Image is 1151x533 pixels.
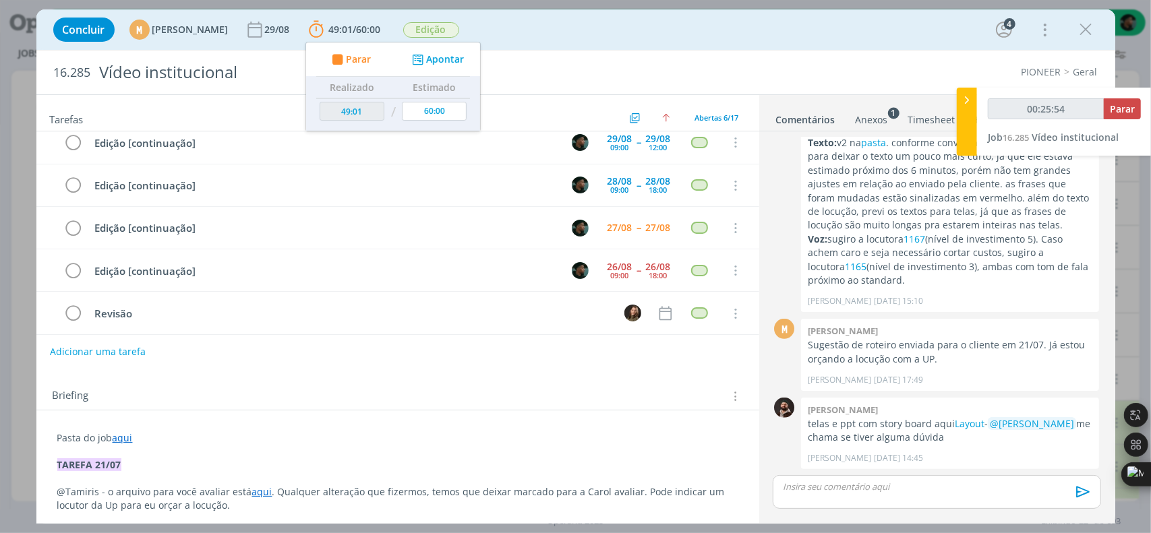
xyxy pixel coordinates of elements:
span: Abertas 6/17 [695,113,739,123]
div: Edição [continuação] [89,263,560,280]
span: -- [637,137,641,147]
p: Pasta do job [57,431,738,445]
p: [PERSON_NAME] [808,295,871,307]
a: Layout [955,417,984,430]
button: Parar [328,53,371,67]
p: [PERSON_NAME] [808,452,871,464]
button: K [570,132,591,152]
div: M [774,319,794,339]
a: aqui [113,431,133,444]
div: Vídeo institucional [94,56,657,89]
button: 4 [993,19,1015,40]
div: 29/08 [646,134,671,144]
img: K [572,262,589,279]
div: 09:00 [611,272,629,279]
div: Revisão [89,305,612,322]
span: [DATE] 17:49 [874,374,923,386]
p: Sugestão de roteiro enviada para o cliente em 21/07. Já estou orçando a locução com a UP. [808,338,1092,366]
a: Job16.285Vídeo institucional [988,131,1119,144]
p: v2 na . conforme conversamos, fiz alguns ajustes para deixar o texto um pouco mais curto, já que ... [808,136,1092,232]
a: pasta [861,136,886,149]
b: [PERSON_NAME] [808,404,878,416]
strong: Voz: [808,232,827,245]
strong: Texto: [808,136,837,149]
span: Parar [345,55,370,64]
img: K [572,134,589,151]
div: Edição [continuação] [89,135,560,152]
button: 49:01/60:00 [305,19,384,40]
span: Edição [403,22,459,38]
div: 09:00 [611,186,629,193]
a: 1165 [845,260,866,273]
button: J [623,303,643,323]
div: 27/08 [646,223,671,232]
div: dialog [36,9,1115,524]
b: [PERSON_NAME] [808,325,878,337]
button: Adicionar uma tarefa [49,340,146,364]
span: -- [637,181,641,190]
button: K [570,175,591,195]
td: / [387,98,399,126]
div: 18:00 [649,272,668,279]
span: Tarefas [50,110,84,126]
div: 29/08 [608,134,632,144]
div: 26/08 [608,262,632,272]
div: 26/08 [646,262,671,272]
th: Estimado [399,77,470,98]
button: K [570,218,591,238]
p: [PERSON_NAME] [808,374,871,386]
span: Concluir [63,24,105,35]
a: PIONEER [1022,65,1061,78]
span: [DATE] 14:45 [874,452,923,464]
img: arrow-up.svg [662,114,670,122]
a: Timesheet [908,107,956,127]
p: telas e ppt com story board aqui - me chama se tiver alguma dúvida [808,417,1092,445]
button: Apontar [408,53,464,67]
div: 09:00 [611,144,629,151]
div: 4 [1004,18,1015,30]
button: K [570,260,591,280]
a: Comentários [775,107,836,127]
button: Concluir [53,18,115,42]
sup: 1 [888,107,899,119]
button: Parar [1104,98,1141,119]
span: [DATE] 15:10 [874,295,923,307]
img: K [572,220,589,237]
span: Vídeo institucional [1032,131,1119,144]
span: 49:01 [329,23,353,36]
div: 18:00 [649,186,668,193]
span: Parar [1110,102,1135,115]
div: M [129,20,150,40]
img: J [624,305,641,321]
p: @Tamiris - o arquivo para você avaliar está . Qualquer alteração que fizermos, temos que deixar m... [57,485,738,512]
ul: 49:01/60:00 [305,42,481,131]
span: Briefing [53,387,89,405]
div: 27/08 [608,223,632,232]
span: 16.285 [54,65,91,80]
img: D [774,398,794,418]
span: @[PERSON_NAME] [990,417,1074,430]
span: [PERSON_NAME] [152,25,229,34]
p: sugiro a locutora (nível de investimento 5). Caso achem caro e seja necessário cortar custos, sug... [808,232,1092,288]
span: 60:00 [357,23,381,36]
span: / [353,23,357,36]
th: Realizado [316,77,388,98]
img: K [572,177,589,193]
button: Edição [403,22,460,38]
div: 29/08 [265,25,293,34]
span: -- [637,265,641,275]
div: Edição [continuação] [89,220,560,237]
a: 1167 [904,232,925,245]
span: 16.285 [1003,131,1029,144]
div: 28/08 [646,177,671,186]
div: Anexos [856,113,888,127]
div: 28/08 [608,177,632,186]
a: aqui [252,485,272,498]
span: -- [637,223,641,232]
a: Geral [1073,65,1098,78]
div: Edição [continuação] [89,177,560,194]
button: M[PERSON_NAME] [129,20,229,40]
strong: TAREFA 21/07 [57,458,121,471]
div: 12:00 [649,144,668,151]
